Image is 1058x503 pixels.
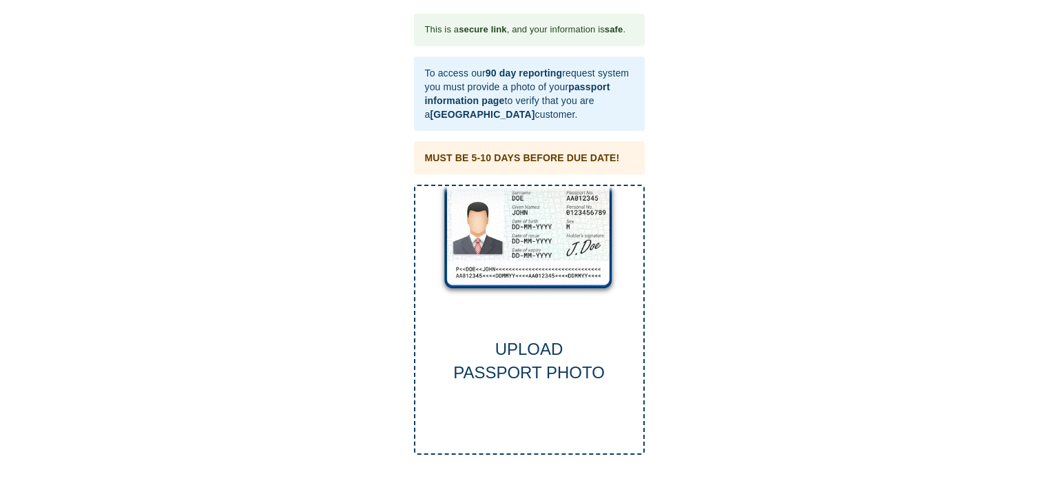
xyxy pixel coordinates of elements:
div: MUST BE 5-10 DAYS BEFORE DUE DATE! [425,151,620,165]
b: passport information page [425,81,610,106]
div: This is a , and your information is . [425,18,626,42]
b: safe [605,24,623,34]
div: UPLOAD PASSPORT PHOTO [415,338,643,385]
b: secure link [459,24,506,34]
b: [GEOGRAPHIC_DATA] [430,109,535,120]
b: 90 day reporting [486,68,562,79]
div: To access our request system you must provide a photo of your to verify that you are a customer. [425,61,634,127]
